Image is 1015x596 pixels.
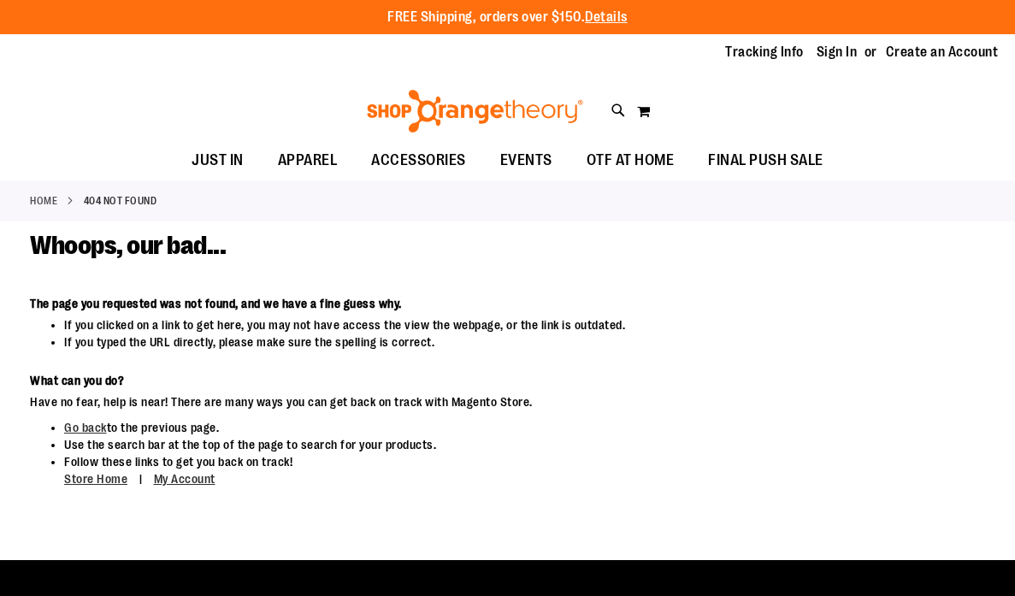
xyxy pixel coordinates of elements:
strong: 404 Not Found [84,193,157,209]
li: Follow these links to get you back on track! [64,453,786,488]
span: JUST IN [192,141,244,180]
a: Home [30,193,57,209]
a: Store Home [64,472,127,486]
a: Sign In [817,43,858,62]
a: OTF AT HOME [569,141,692,180]
dt: What can you do? [30,372,786,389]
img: Shop Orangetheory [364,90,586,133]
span: Whoops, our bad... [30,231,226,260]
a: JUST IN [174,141,261,180]
span: EVENTS [500,141,552,180]
a: My Account [154,472,215,486]
li: If you typed the URL directly, please make sure the spelling is correct. [64,333,786,351]
span: APPAREL [278,141,338,180]
a: Tracking Info [725,43,804,62]
a: Create an Account [886,43,999,62]
a: FINAL PUSH SALE [691,141,841,180]
li: If you clicked on a link to get here, you may not have access the view the webpage, or the link i... [64,316,786,333]
a: EVENTS [483,141,569,180]
dt: The page you requested was not found, and we have a fine guess why. [30,295,786,312]
span: OTF AT HOME [587,141,675,180]
a: Go back [64,421,107,434]
li: to the previous page. [64,419,786,436]
p: FREE Shipping, orders over $150. [387,8,628,27]
span: FINAL PUSH SALE [708,141,823,180]
span: | [131,464,151,494]
a: Details [585,9,628,25]
a: ACCESSORIES [354,141,483,180]
dd: Have no fear, help is near! There are many ways you can get back on track with Magento Store. [30,393,786,410]
a: APPAREL [261,141,355,180]
li: Use the search bar at the top of the page to search for your products. [64,436,786,453]
span: ACCESSORIES [371,141,466,180]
